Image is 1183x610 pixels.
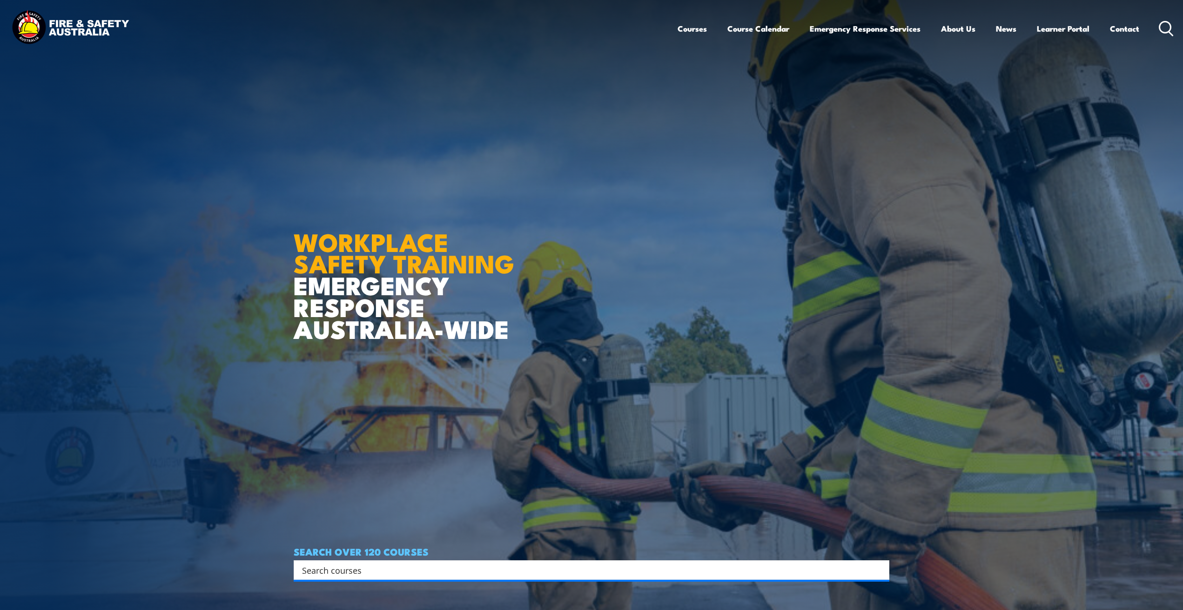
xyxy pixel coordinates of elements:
[678,16,707,41] a: Courses
[727,16,789,41] a: Course Calendar
[941,16,975,41] a: About Us
[810,16,921,41] a: Emergency Response Services
[294,222,514,282] strong: WORKPLACE SAFETY TRAINING
[873,564,886,577] button: Search magnifier button
[996,16,1016,41] a: News
[294,546,889,557] h4: SEARCH OVER 120 COURSES
[1110,16,1139,41] a: Contact
[294,207,521,339] h1: EMERGENCY RESPONSE AUSTRALIA-WIDE
[302,563,869,577] input: Search input
[1037,16,1089,41] a: Learner Portal
[304,564,871,577] form: Search form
